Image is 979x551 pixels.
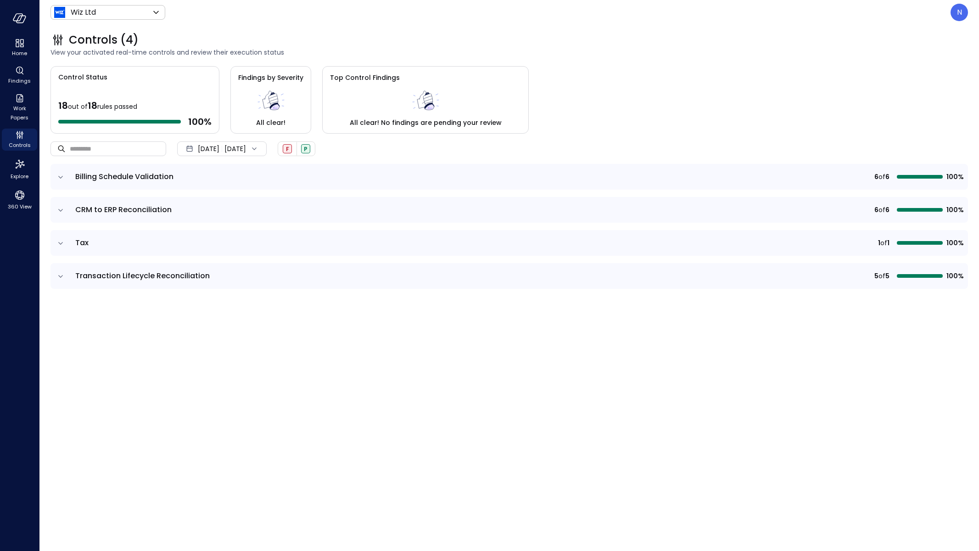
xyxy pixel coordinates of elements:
[12,49,27,58] span: Home
[51,67,107,82] span: Control Status
[946,271,962,281] span: 100%
[946,205,962,215] span: 100%
[238,73,303,82] span: Findings by Severity
[56,239,65,248] button: expand row
[946,172,962,182] span: 100%
[97,102,137,111] span: rules passed
[2,64,37,86] div: Findings
[71,7,96,18] p: Wiz Ltd
[304,145,308,153] span: P
[2,156,37,182] div: Explore
[58,99,68,112] span: 18
[885,205,889,215] span: 6
[75,270,210,281] span: Transaction Lifecycle Reconciliation
[951,4,968,21] div: Noy Vadai
[885,172,889,182] span: 6
[69,33,139,47] span: Controls (4)
[946,238,962,248] span: 100%
[75,171,173,182] span: Billing Schedule Validation
[2,92,37,123] div: Work Papers
[75,204,172,215] span: CRM to ERP Reconciliation
[56,206,65,215] button: expand row
[50,47,968,57] span: View your activated real-time controls and review their execution status
[286,145,289,153] span: F
[6,104,34,122] span: Work Papers
[54,7,65,18] img: Icon
[256,118,285,128] span: All clear!
[2,187,37,212] div: 360 View
[2,37,37,59] div: Home
[68,102,88,111] span: out of
[330,73,400,82] span: Top Control Findings
[874,205,878,215] span: 6
[56,173,65,182] button: expand row
[874,172,878,182] span: 6
[885,271,889,281] span: 5
[301,144,310,153] div: Passed
[878,238,880,248] span: 1
[8,202,32,211] span: 360 View
[88,99,97,112] span: 18
[878,172,885,182] span: of
[350,118,502,128] span: All clear! No findings are pending your review
[56,272,65,281] button: expand row
[9,141,31,150] span: Controls
[874,271,878,281] span: 5
[880,238,887,248] span: of
[887,238,889,248] span: 1
[957,7,962,18] p: N
[283,144,292,153] div: Failed
[198,144,219,154] span: [DATE]
[8,76,31,85] span: Findings
[11,172,28,181] span: Explore
[75,237,89,248] span: Tax
[878,205,885,215] span: of
[878,271,885,281] span: of
[188,116,212,128] span: 100 %
[2,129,37,151] div: Controls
